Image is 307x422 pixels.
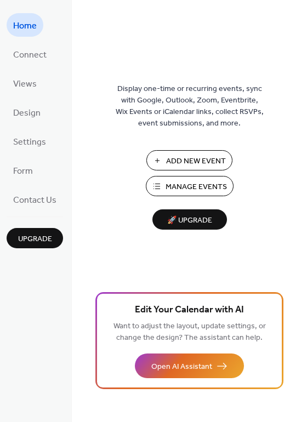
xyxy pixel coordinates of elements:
[7,228,63,248] button: Upgrade
[7,100,47,124] a: Design
[135,353,244,378] button: Open AI Assistant
[7,42,53,66] a: Connect
[13,192,56,209] span: Contact Us
[7,187,63,211] a: Contact Us
[13,18,37,35] span: Home
[135,303,244,318] span: Edit Your Calendar with AI
[7,71,43,95] a: Views
[116,83,264,129] span: Display one-time or recurring events, sync with Google, Outlook, Zoom, Eventbrite, Wix Events or ...
[7,158,39,182] a: Form
[13,47,47,64] span: Connect
[18,233,52,245] span: Upgrade
[13,76,37,93] span: Views
[146,176,234,196] button: Manage Events
[13,105,41,122] span: Design
[152,209,227,230] button: 🚀 Upgrade
[151,361,212,373] span: Open AI Assistant
[159,213,220,228] span: 🚀 Upgrade
[7,13,43,37] a: Home
[113,319,266,345] span: Want to adjust the layout, update settings, or change the design? The assistant can help.
[146,150,232,170] button: Add New Event
[166,156,226,167] span: Add New Event
[13,134,46,151] span: Settings
[166,181,227,193] span: Manage Events
[7,129,53,153] a: Settings
[13,163,33,180] span: Form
